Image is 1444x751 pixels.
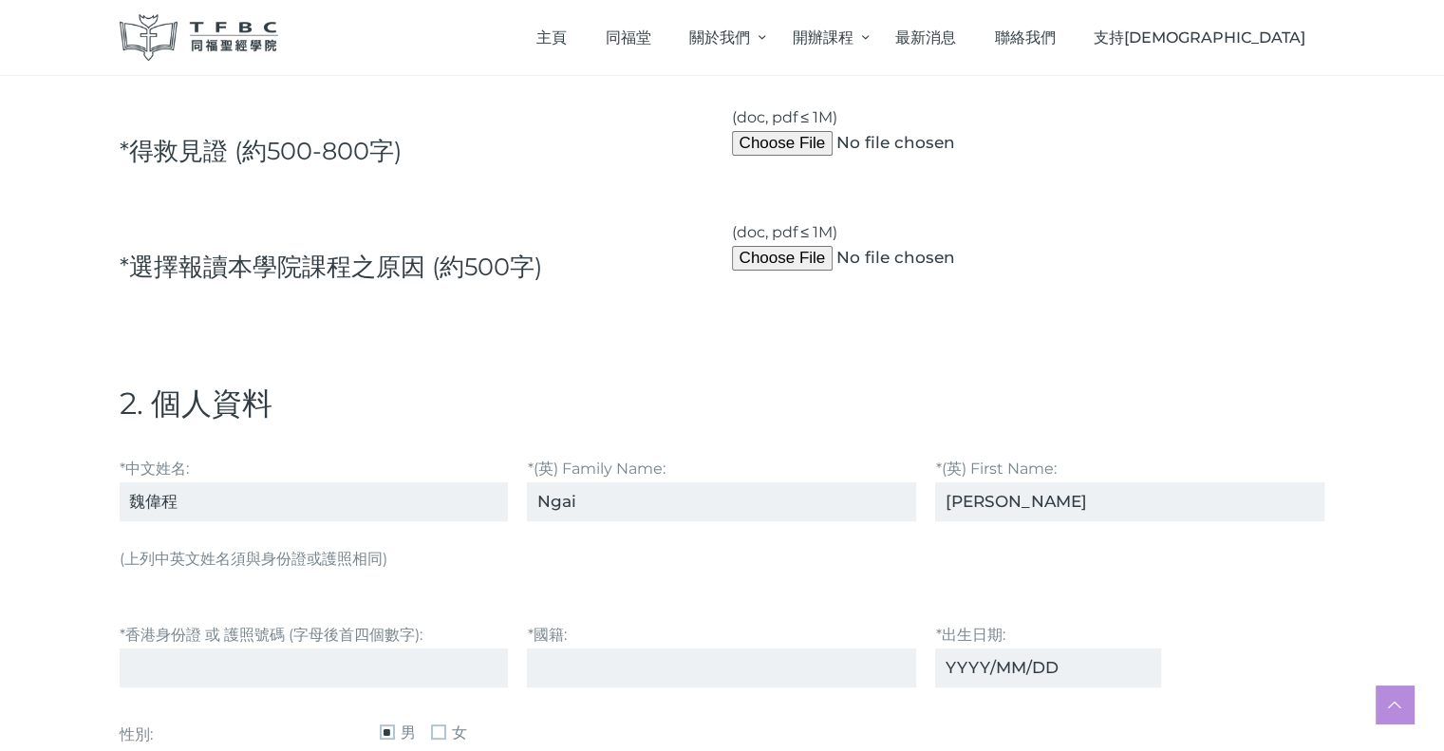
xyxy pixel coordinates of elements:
p: (上列中英文姓名須與⾝份證或護照相同) [120,546,1325,597]
input: (doc, pdf ≤ 1M) [732,246,1087,271]
span: 關於我們 [689,28,750,47]
a: 主頁 [517,9,587,66]
a: 聯絡我們 [975,9,1075,66]
span: 開辦課程 [793,28,853,47]
input: *香港⾝份證 或 護照號碼 (字⺟後⾸四個數字): [120,648,509,687]
h5: *選擇報讀本學院課程之原因 (約500字) [120,252,542,282]
a: 關於我們 [670,9,773,66]
a: 開辦課程 [773,9,875,66]
label: *出⽣⽇期: [935,622,1161,687]
span: 同福堂 [606,28,651,47]
label: *香港⾝份證 或 護照號碼 (字⺟後⾸四個數字): [120,622,509,687]
label: (doc, pdf ≤ 1M) [732,219,1087,300]
span: 主頁 [536,28,567,47]
a: 支持[DEMOGRAPHIC_DATA] [1075,9,1325,66]
span: 最新消息 [895,28,956,47]
label: *(英) First Name: [935,456,1324,521]
span: 男 [380,722,416,744]
a: Scroll to top [1376,685,1414,723]
input: *(英) First Name: [935,482,1324,521]
span: 聯絡我們 [995,28,1056,47]
input: *(英) Family Name: [527,482,916,521]
label: 性別: [120,722,153,747]
h5: *得救⾒證 (約500-800字) [120,136,402,166]
span: 支持[DEMOGRAPHIC_DATA] [1094,28,1305,47]
label: *中文姓名: [120,456,509,521]
label: (doc, pdf ≤ 1M) [732,104,1087,185]
input: *出⽣⽇期: [935,648,1161,687]
input: *中文姓名: [120,482,509,521]
a: 同福堂 [586,9,670,66]
span: 女 [431,722,467,744]
img: 同福聖經學院 TFBC [120,14,279,61]
a: 最新消息 [876,9,976,66]
input: (doc, pdf ≤ 1M) [732,131,1087,156]
label: *(英) Family Name: [527,456,916,521]
h4: 2. 個⼈資料 [120,385,1325,422]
